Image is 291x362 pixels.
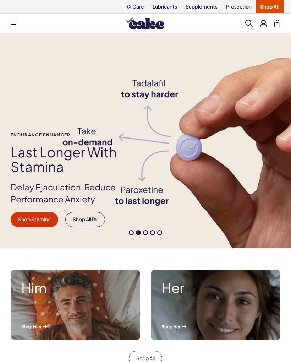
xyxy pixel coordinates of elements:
[11,145,146,174] h1: Last Longer with Stamina
[11,133,146,137] span: Endurance Enhancer
[65,212,105,227] a: Shop All Rx
[161,280,270,295] strong: Her
[126,17,164,29] img: Hello Cake
[21,280,130,295] strong: Him
[11,181,146,205] p: Delay Ejaculation, Reduce Performance Anxiety
[5,264,145,346] a: A man smiling while lying in bed. Him Shop Him
[11,212,58,227] a: Shop Stamina
[145,264,286,346] a: A woman smiling while lying in bed. Her Shop Her
[21,324,130,330] p: Shop Him
[161,324,270,330] p: Shop Her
